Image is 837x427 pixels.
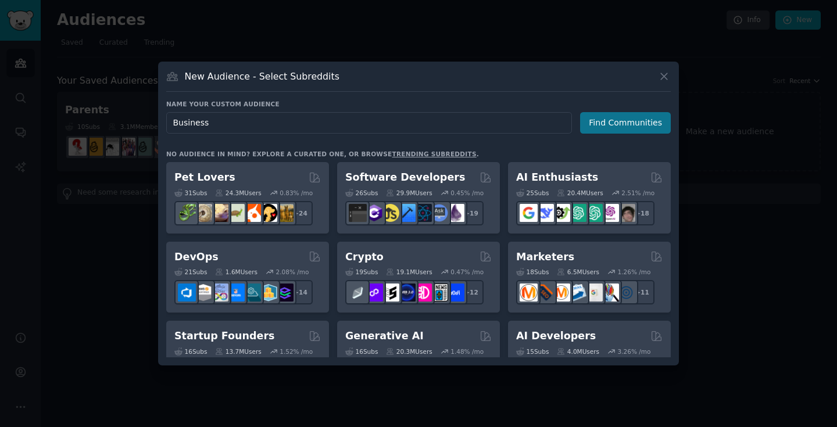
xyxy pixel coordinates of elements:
[392,150,476,157] a: trending subreddits
[280,347,313,356] div: 1.52 % /mo
[345,347,378,356] div: 16 Sub s
[536,284,554,302] img: bigseo
[381,284,399,302] img: ethstaker
[174,329,274,343] h2: Startup Founders
[617,204,635,222] img: ArtificalIntelligence
[450,268,484,276] div: 0.47 % /mo
[227,284,245,302] img: DevOpsLinks
[516,329,596,343] h2: AI Developers
[365,204,383,222] img: csharp
[174,250,219,264] h2: DevOps
[617,284,635,302] img: OnlineMarketing
[601,284,619,302] img: MarketingResearch
[345,189,378,197] div: 26 Sub s
[345,250,384,264] h2: Crypto
[349,284,367,302] img: ethfinance
[621,189,654,197] div: 2.51 % /mo
[365,284,383,302] img: 0xPolygon
[630,280,654,304] div: + 11
[276,284,294,302] img: PlatformEngineers
[345,268,378,276] div: 19 Sub s
[276,268,309,276] div: 2.08 % /mo
[601,204,619,222] img: OpenAIDev
[215,268,257,276] div: 1.6M Users
[215,347,261,356] div: 13.7M Users
[450,189,484,197] div: 0.45 % /mo
[174,189,207,197] div: 31 Sub s
[520,204,538,222] img: GoogleGeminiAI
[618,347,651,356] div: 3.26 % /mo
[585,204,603,222] img: chatgpt_prompts_
[259,284,277,302] img: aws_cdk
[381,204,399,222] img: learnjavascript
[557,268,599,276] div: 6.5M Users
[450,347,484,356] div: 1.48 % /mo
[552,204,570,222] img: AItoolsCatalog
[557,189,603,197] div: 20.4M Users
[568,284,586,302] img: Emailmarketing
[430,204,448,222] img: AskComputerScience
[580,112,671,134] button: Find Communities
[194,204,212,222] img: ballpython
[178,204,196,222] img: herpetology
[259,204,277,222] img: PetAdvice
[516,250,574,264] h2: Marketers
[185,70,339,82] h3: New Audience - Select Subreddits
[276,204,294,222] img: dogbreed
[166,100,671,108] h3: Name your custom audience
[536,204,554,222] img: DeepSeek
[386,347,432,356] div: 20.3M Users
[430,284,448,302] img: CryptoNews
[414,284,432,302] img: defiblockchain
[459,280,484,304] div: + 12
[166,112,572,134] input: Pick a short name, like "Digital Marketers" or "Movie-Goers"
[166,150,479,158] div: No audience in mind? Explore a curated one, or browse .
[174,170,235,185] h2: Pet Lovers
[345,329,424,343] h2: Generative AI
[398,204,416,222] img: iOSProgramming
[516,347,549,356] div: 15 Sub s
[459,201,484,225] div: + 19
[557,347,599,356] div: 4.0M Users
[227,204,245,222] img: turtle
[243,204,261,222] img: cockatiel
[618,268,651,276] div: 1.26 % /mo
[345,170,465,185] h2: Software Developers
[210,204,228,222] img: leopardgeckos
[630,201,654,225] div: + 18
[585,284,603,302] img: googleads
[414,204,432,222] img: reactnative
[210,284,228,302] img: Docker_DevOps
[386,189,432,197] div: 29.9M Users
[386,268,432,276] div: 19.1M Users
[516,268,549,276] div: 18 Sub s
[398,284,416,302] img: web3
[516,189,549,197] div: 25 Sub s
[194,284,212,302] img: AWS_Certified_Experts
[568,204,586,222] img: chatgpt_promptDesign
[446,204,464,222] img: elixir
[280,189,313,197] div: 0.83 % /mo
[288,280,313,304] div: + 14
[215,189,261,197] div: 24.3M Users
[446,284,464,302] img: defi_
[174,347,207,356] div: 16 Sub s
[552,284,570,302] img: AskMarketing
[288,201,313,225] div: + 24
[174,268,207,276] div: 21 Sub s
[520,284,538,302] img: content_marketing
[243,284,261,302] img: platformengineering
[349,204,367,222] img: software
[516,170,598,185] h2: AI Enthusiasts
[178,284,196,302] img: azuredevops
